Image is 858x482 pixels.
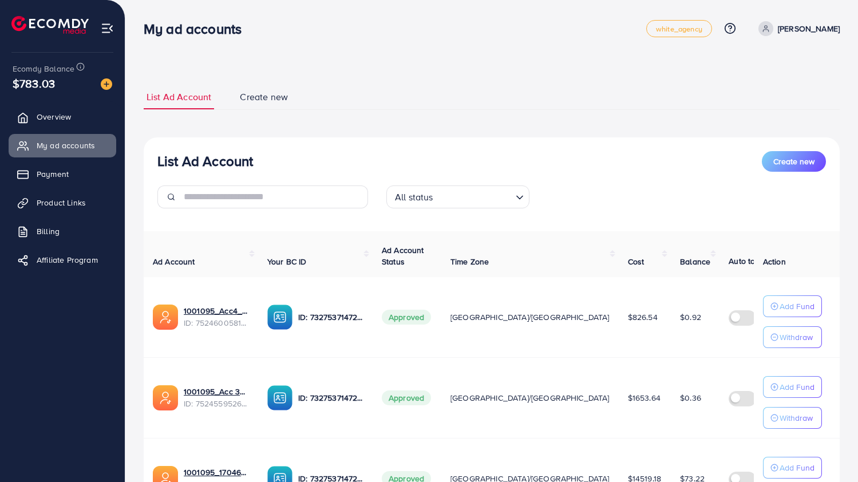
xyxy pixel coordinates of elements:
a: 1001095_1704607619722 [184,467,249,478]
span: ID: 7524600581361696769 [184,317,249,329]
button: Add Fund [763,295,822,317]
input: Search for option [437,187,511,206]
span: All status [393,189,436,206]
span: Billing [37,226,60,237]
span: Ad Account [153,256,195,267]
a: 1001095_Acc 3_1751948238983 [184,386,249,397]
span: $826.54 [628,311,658,323]
span: Ecomdy Balance [13,63,74,74]
span: Payment [37,168,69,180]
img: ic-ads-acc.e4c84228.svg [153,385,178,410]
p: Add Fund [780,299,814,313]
img: logo [11,16,89,34]
button: Create new [762,151,826,172]
img: ic-ba-acc.ded83a64.svg [267,385,292,410]
img: menu [101,22,114,35]
span: Action [763,256,786,267]
div: <span class='underline'>1001095_Acc 3_1751948238983</span></br>7524559526306070535 [184,386,249,409]
a: 1001095_Acc4_1751957612300 [184,305,249,317]
a: Overview [9,105,116,128]
img: ic-ads-acc.e4c84228.svg [153,305,178,330]
img: image [101,78,112,90]
span: Affiliate Program [37,254,98,266]
span: Ad Account Status [382,244,424,267]
p: Add Fund [780,380,814,394]
span: $0.92 [680,311,701,323]
span: Time Zone [450,256,489,267]
p: ID: 7327537147282571265 [298,310,363,324]
span: ID: 7524559526306070535 [184,398,249,409]
span: Your BC ID [267,256,307,267]
span: white_agency [656,25,702,33]
a: Product Links [9,191,116,214]
button: Withdraw [763,407,822,429]
p: [PERSON_NAME] [778,22,840,35]
span: Approved [382,390,431,405]
p: Withdraw [780,411,813,425]
span: My ad accounts [37,140,95,151]
button: Add Fund [763,457,822,479]
a: Payment [9,163,116,185]
span: Product Links [37,197,86,208]
span: Approved [382,310,431,325]
h3: List Ad Account [157,153,253,169]
button: Withdraw [763,326,822,348]
h3: My ad accounts [144,21,251,37]
span: [GEOGRAPHIC_DATA]/[GEOGRAPHIC_DATA] [450,311,610,323]
div: <span class='underline'>1001095_Acc4_1751957612300</span></br>7524600581361696769 [184,305,249,329]
p: Withdraw [780,330,813,344]
p: ID: 7327537147282571265 [298,391,363,405]
div: Search for option [386,185,529,208]
span: Cost [628,256,645,267]
img: ic-ba-acc.ded83a64.svg [267,305,292,330]
span: $0.36 [680,392,701,404]
span: Overview [37,111,71,123]
a: Affiliate Program [9,248,116,271]
span: Create new [240,90,288,104]
a: white_agency [646,20,712,37]
p: Add Fund [780,461,814,475]
span: $783.03 [13,75,55,92]
span: Create new [773,156,814,167]
span: [GEOGRAPHIC_DATA]/[GEOGRAPHIC_DATA] [450,392,610,404]
span: $1653.64 [628,392,661,404]
iframe: Chat [809,430,849,473]
span: List Ad Account [147,90,211,104]
a: Billing [9,220,116,243]
a: My ad accounts [9,134,116,157]
span: Balance [680,256,710,267]
a: [PERSON_NAME] [754,21,840,36]
p: Auto top-up [729,254,772,268]
button: Add Fund [763,376,822,398]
